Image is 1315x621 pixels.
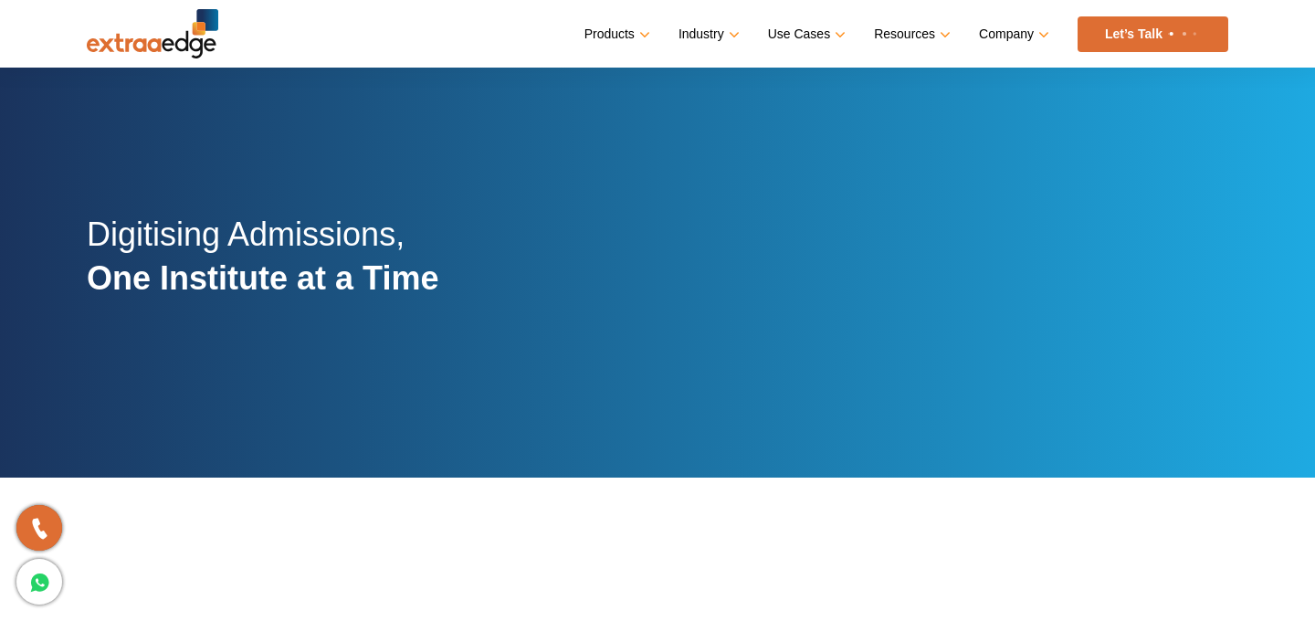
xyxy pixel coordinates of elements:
h2: Digitising Admissions, [87,213,438,321]
a: Use Cases [768,21,842,47]
a: Let’s Talk [1078,16,1228,52]
a: Resources [874,21,947,47]
a: Company [979,21,1046,47]
a: Products [584,21,647,47]
a: Industry [679,21,736,47]
strong: One Institute at a Time [87,259,438,297]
